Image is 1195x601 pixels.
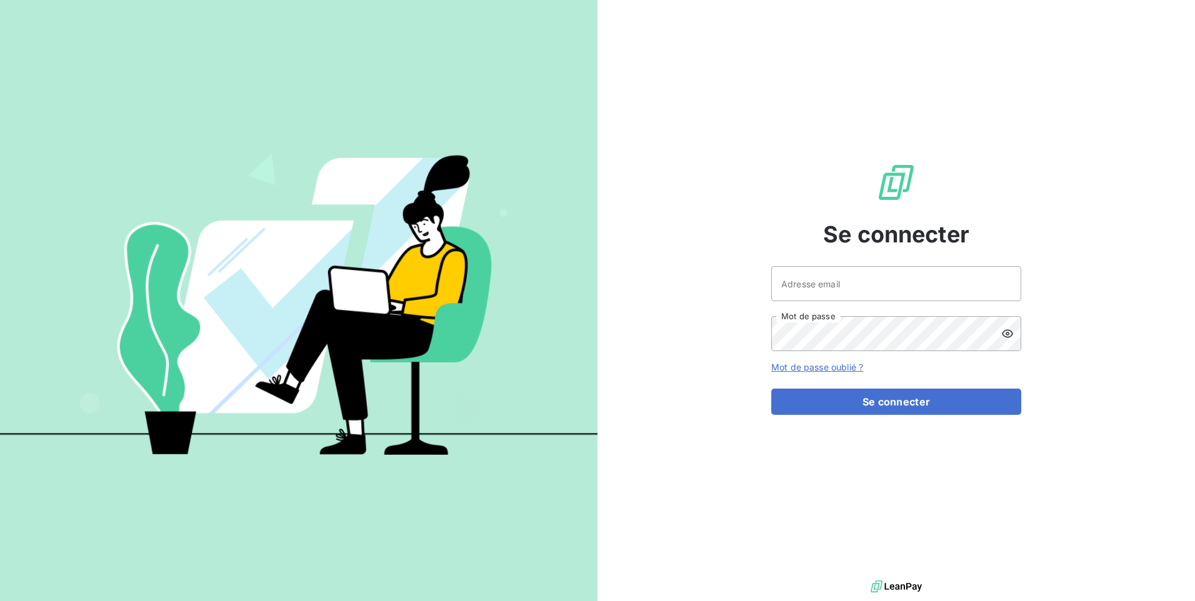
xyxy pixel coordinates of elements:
[823,217,969,251] span: Se connecter
[876,162,916,202] img: Logo LeanPay
[871,577,922,596] img: logo
[771,266,1021,301] input: placeholder
[771,389,1021,415] button: Se connecter
[771,362,863,372] a: Mot de passe oublié ?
